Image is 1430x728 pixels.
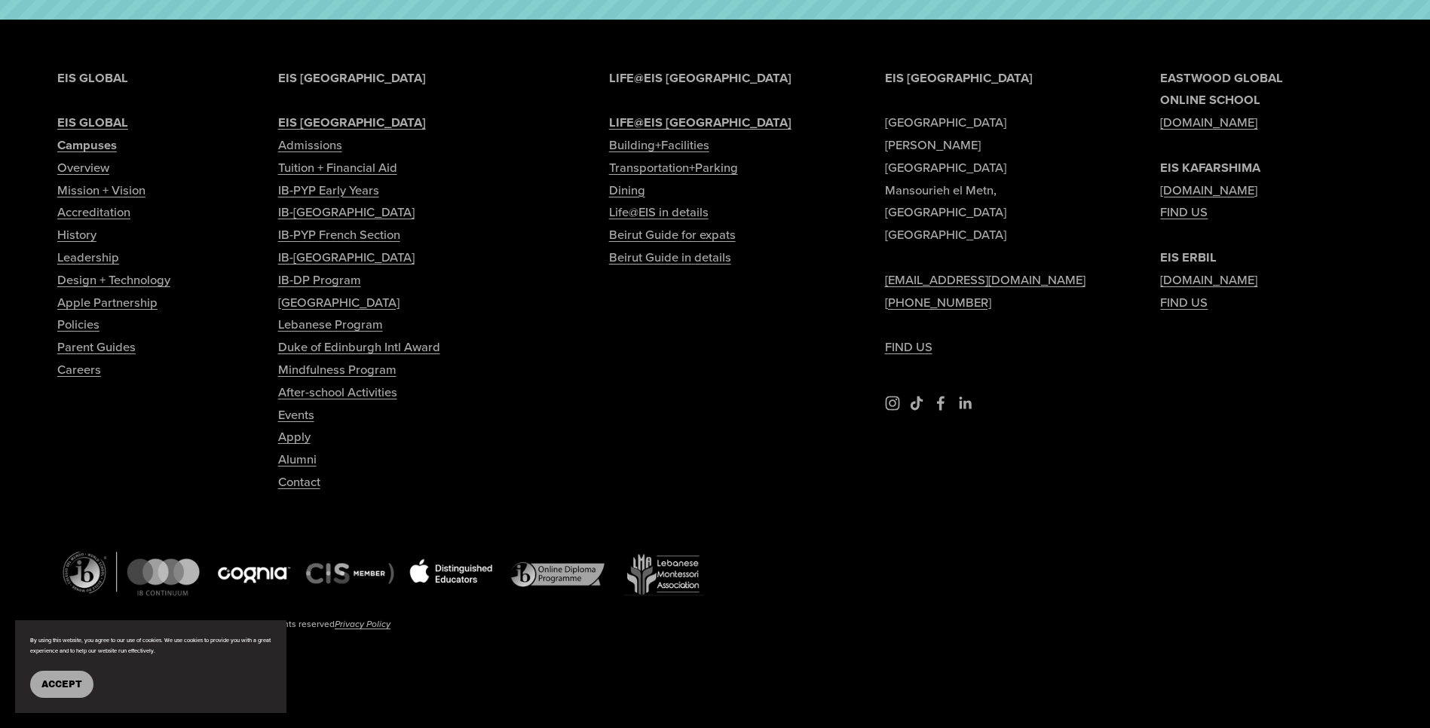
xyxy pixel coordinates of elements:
strong: LIFE@EIS [GEOGRAPHIC_DATA] [609,69,792,87]
strong: EIS [GEOGRAPHIC_DATA] [885,69,1033,87]
a: IB-DP Program [278,269,361,292]
a: IB-PYP French Section [278,224,400,246]
a: Beirut Guide in details [609,246,731,269]
a: [EMAIL_ADDRESS][DOMAIN_NAME] [885,269,1086,292]
a: Privacy Policy [335,616,390,632]
a: Facebook [933,396,948,411]
section: Cookie banner [15,620,286,713]
a: Parent Guides [57,336,136,359]
a: Contact [278,471,320,494]
a: History [57,224,96,246]
strong: EIS ERBIL [1160,248,1217,266]
a: FIND US [1160,201,1208,224]
a: Duke of Edinburgh Intl Award [278,336,440,359]
a: Events [278,404,314,427]
button: Accept [30,671,93,698]
p: Copyright © 2025 Eastwood International School, All rights reserved [57,616,656,632]
a: [DOMAIN_NAME] [1160,112,1257,134]
a: Lebanese Program [278,314,383,336]
a: FIND US [885,336,932,359]
a: IB-[GEOGRAPHIC_DATA] [278,246,415,269]
a: Mindfulness Program [278,359,397,381]
a: Policies [57,314,100,336]
a: Admissions [278,134,342,157]
a: Dining [609,179,645,202]
a: Life@EIS in details [609,201,709,224]
a: Mission + Vision [57,179,145,202]
a: FIND US [1160,292,1208,314]
strong: EIS KAFARSHIMA [1160,158,1260,176]
a: Design + Technology [57,269,170,292]
strong: EIS [GEOGRAPHIC_DATA] [278,113,426,131]
a: Apply [278,426,311,448]
a: Building+Facilities [609,134,709,157]
a: Overview [57,157,109,179]
a: Campuses [57,134,117,157]
strong: EIS GLOBAL [57,69,128,87]
a: TikTok [909,396,924,411]
a: [DOMAIN_NAME] [1160,269,1257,292]
a: Leadership [57,246,119,269]
strong: EASTWOOD GLOBAL ONLINE SCHOOL [1160,69,1283,109]
a: EIS GLOBAL [57,112,128,134]
a: After-school Activities [278,381,397,404]
a: Careers [57,359,101,381]
a: LinkedIn [957,396,972,411]
a: [GEOGRAPHIC_DATA] [278,292,400,314]
strong: Campuses [57,136,117,154]
strong: EIS [GEOGRAPHIC_DATA] [278,69,426,87]
span: Accept [41,679,82,690]
a: Apple Partnership [57,292,158,314]
em: Privacy Policy [335,617,390,630]
a: Accreditation [57,201,130,224]
a: Transportation+Parking [609,157,738,179]
a: Instagram [885,396,900,411]
strong: EIS GLOBAL [57,113,128,131]
a: Alumni [278,448,317,471]
a: IB-[GEOGRAPHIC_DATA] [278,201,415,224]
a: IB-PYP Early Years [278,179,379,202]
a: [DOMAIN_NAME] [1160,179,1257,202]
p: [GEOGRAPHIC_DATA] [PERSON_NAME][GEOGRAPHIC_DATA] Mansourieh el Metn, [GEOGRAPHIC_DATA] [GEOGRAPHI... [885,67,1098,359]
a: Beirut Guide for expats [609,224,736,246]
strong: LIFE@EIS [GEOGRAPHIC_DATA] [609,113,792,131]
p: By using this website, you agree to our use of cookies. We use cookies to provide you with a grea... [30,635,271,656]
a: Tuition + Financial Aid [278,157,397,179]
a: EIS [GEOGRAPHIC_DATA] [278,112,426,134]
a: LIFE@EIS [GEOGRAPHIC_DATA] [609,112,792,134]
a: [PHONE_NUMBER] [885,292,991,314]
